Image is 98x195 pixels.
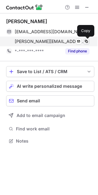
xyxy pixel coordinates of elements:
[6,125,94,133] button: Find work email
[16,126,92,132] span: Find work email
[6,18,47,24] div: [PERSON_NAME]
[15,39,85,44] span: [PERSON_NAME][EMAIL_ADDRESS][DOMAIN_NAME]
[17,98,40,103] span: Send email
[6,4,43,11] img: ContactOut v5.3.10
[17,113,65,118] span: Add to email campaign
[17,69,84,74] div: Save to List / ATS / CRM
[15,29,85,34] span: [EMAIL_ADDRESS][DOMAIN_NAME]
[6,137,94,145] button: Notes
[6,81,94,92] button: AI write personalized message
[16,138,92,144] span: Notes
[6,110,94,121] button: Add to email campaign
[17,84,82,89] span: AI write personalized message
[6,66,94,77] button: save-profile-one-click
[65,48,89,54] button: Reveal Button
[6,95,94,106] button: Send email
